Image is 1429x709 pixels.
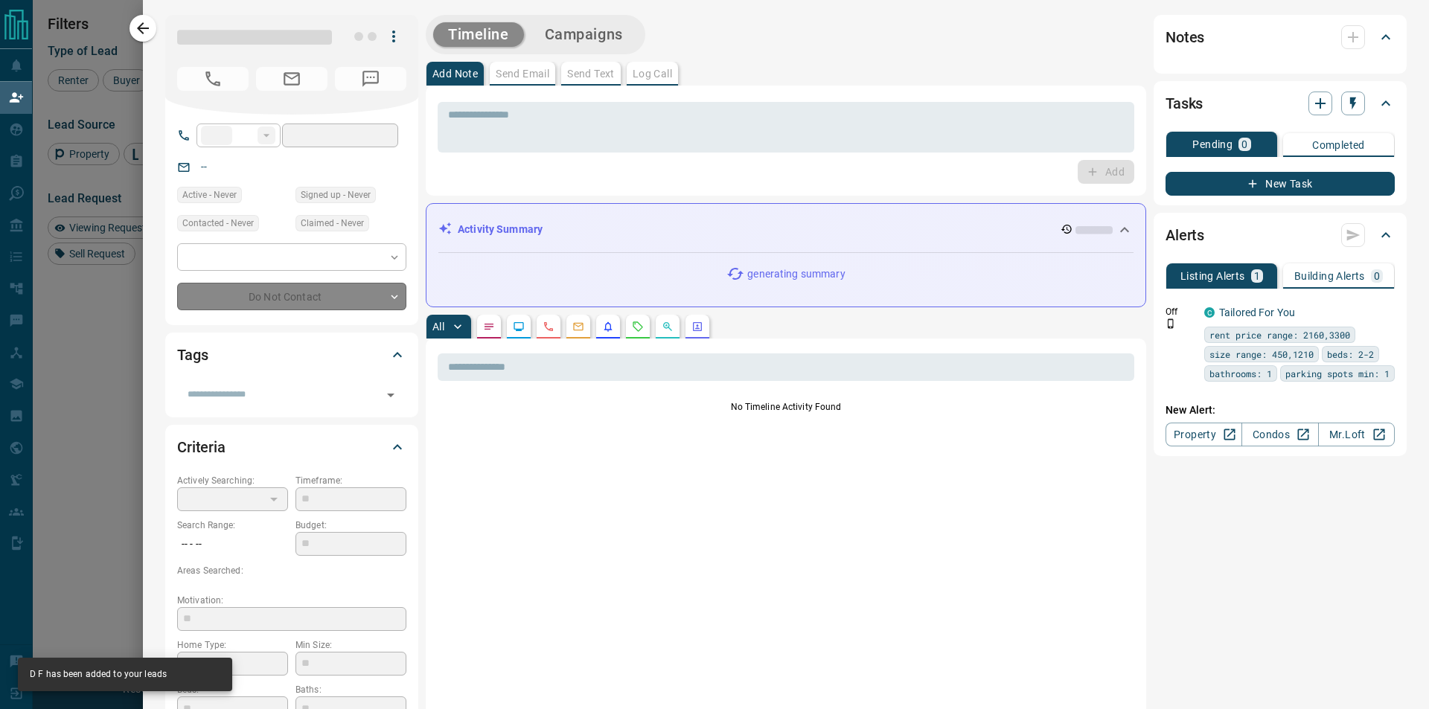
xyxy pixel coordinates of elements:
[177,683,288,696] p: Beds:
[177,429,406,465] div: Criteria
[530,22,638,47] button: Campaigns
[1285,366,1390,381] span: parking spots min: 1
[335,67,406,91] span: No Number
[438,400,1134,414] p: No Timeline Activity Found
[1166,318,1176,329] svg: Push Notification Only
[1166,217,1395,253] div: Alerts
[1166,423,1242,446] a: Property
[256,67,327,91] span: No Email
[432,321,444,332] p: All
[1209,347,1314,362] span: size range: 450,1210
[30,662,167,687] div: D F has been added to your leads
[1374,271,1380,281] p: 0
[1180,271,1245,281] p: Listing Alerts
[1166,19,1395,55] div: Notes
[438,216,1134,243] div: Activity Summary
[182,216,254,231] span: Contacted - Never
[1327,347,1374,362] span: beds: 2-2
[432,68,478,79] p: Add Note
[177,337,406,373] div: Tags
[201,161,207,173] a: --
[1241,139,1247,150] p: 0
[295,683,406,696] p: Baths:
[1166,223,1204,247] h2: Alerts
[177,638,288,652] p: Home Type:
[1254,271,1260,281] p: 1
[177,283,406,310] div: Do Not Contact
[483,321,495,333] svg: Notes
[301,216,364,231] span: Claimed - Never
[1294,271,1365,281] p: Building Alerts
[1209,366,1272,381] span: bathrooms: 1
[1209,327,1350,342] span: rent price range: 2160,3300
[1166,305,1195,318] p: Off
[177,594,406,607] p: Motivation:
[602,321,614,333] svg: Listing Alerts
[1166,172,1395,196] button: New Task
[1166,25,1204,49] h2: Notes
[295,638,406,652] p: Min Size:
[177,474,288,487] p: Actively Searching:
[1318,423,1395,446] a: Mr.Loft
[543,321,554,333] svg: Calls
[177,532,288,556] p: -- - --
[1204,307,1215,318] div: condos.ca
[458,222,543,237] p: Activity Summary
[632,321,644,333] svg: Requests
[1241,423,1318,446] a: Condos
[295,519,406,532] p: Budget:
[177,564,406,577] p: Areas Searched:
[1219,307,1295,318] a: Tailored For You
[1166,402,1395,418] p: New Alert:
[513,321,525,333] svg: Lead Browsing Activity
[572,321,584,333] svg: Emails
[1192,139,1233,150] p: Pending
[662,321,674,333] svg: Opportunities
[177,343,208,367] h2: Tags
[177,67,249,91] span: No Number
[380,385,401,405] button: Open
[1312,140,1365,150] p: Completed
[177,519,288,532] p: Search Range:
[177,435,226,459] h2: Criteria
[1166,86,1395,121] div: Tasks
[295,474,406,487] p: Timeframe:
[182,187,237,202] span: Active - Never
[1166,92,1203,115] h2: Tasks
[433,22,524,47] button: Timeline
[691,321,703,333] svg: Agent Actions
[301,187,371,202] span: Signed up - Never
[747,266,845,282] p: generating summary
